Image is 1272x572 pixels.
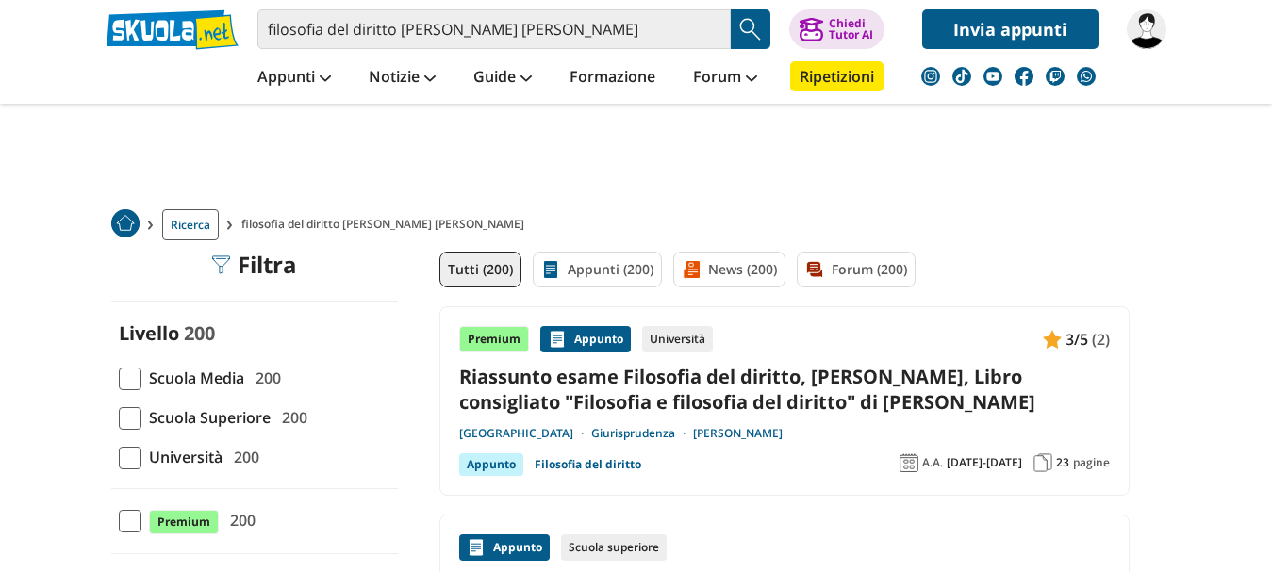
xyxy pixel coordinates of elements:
img: Appunti contenuto [548,330,567,349]
span: 200 [274,405,307,430]
div: Università [642,326,713,352]
span: filosofia del diritto [PERSON_NAME] [PERSON_NAME] [241,209,532,240]
a: Guide [469,61,537,95]
img: cladellacqua [1127,9,1166,49]
button: ChiediTutor AI [789,9,884,49]
div: Appunto [459,453,523,476]
a: Formazione [565,61,660,95]
a: Appunti (200) [533,252,662,287]
img: Appunti contenuto [467,538,486,557]
a: Giurisprudenza [591,426,693,441]
label: Livello [119,320,179,346]
div: Chiedi Tutor AI [829,18,873,41]
span: 200 [184,320,215,346]
span: Scuola Superiore [141,405,271,430]
img: twitch [1046,67,1065,86]
span: 3/5 [1066,327,1088,351]
input: Cerca appunti, riassunti o versioni [257,9,731,49]
img: Cerca appunti, riassunti o versioni [736,15,765,43]
span: 200 [226,445,259,469]
img: Appunti contenuto [1043,330,1062,349]
span: pagine [1073,455,1110,470]
img: tiktok [952,67,971,86]
span: 23 [1056,455,1069,470]
a: Tutti (200) [439,252,521,287]
img: Appunti filtro contenuto [541,260,560,279]
span: [DATE]-[DATE] [947,455,1022,470]
div: Appunto [459,534,550,561]
button: Search Button [731,9,770,49]
a: News (200) [673,252,785,287]
span: 200 [248,366,281,390]
a: Filosofia del diritto [535,453,641,476]
a: Appunti [253,61,336,95]
img: Filtra filtri mobile [211,255,230,274]
a: [GEOGRAPHIC_DATA] [459,426,591,441]
span: Scuola Media [141,366,244,390]
span: A.A. [922,455,943,470]
img: Pagine [1033,453,1052,472]
a: Forum [688,61,762,95]
span: 200 [223,508,256,532]
a: Forum (200) [797,252,916,287]
span: (2) [1092,327,1110,351]
a: Home [111,209,140,240]
a: Notizie [364,61,440,95]
img: facebook [1015,67,1033,86]
a: Ricerca [162,209,219,240]
div: Appunto [540,326,631,352]
img: Anno accademico [900,453,918,472]
img: Forum filtro contenuto [805,260,824,279]
a: Ripetizioni [790,61,884,91]
img: WhatsApp [1077,67,1096,86]
img: Home [111,209,140,237]
img: instagram [921,67,940,86]
a: [PERSON_NAME] [693,426,783,441]
div: Scuola superiore [561,534,667,561]
span: Università [141,445,223,469]
a: Invia appunti [922,9,1099,49]
img: News filtro contenuto [682,260,701,279]
span: Premium [149,510,219,534]
a: Riassunto esame Filosofia del diritto, [PERSON_NAME], Libro consigliato "Filosofia e filosofia de... [459,364,1110,415]
div: Filtra [211,252,297,278]
div: Premium [459,326,529,352]
img: youtube [983,67,1002,86]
